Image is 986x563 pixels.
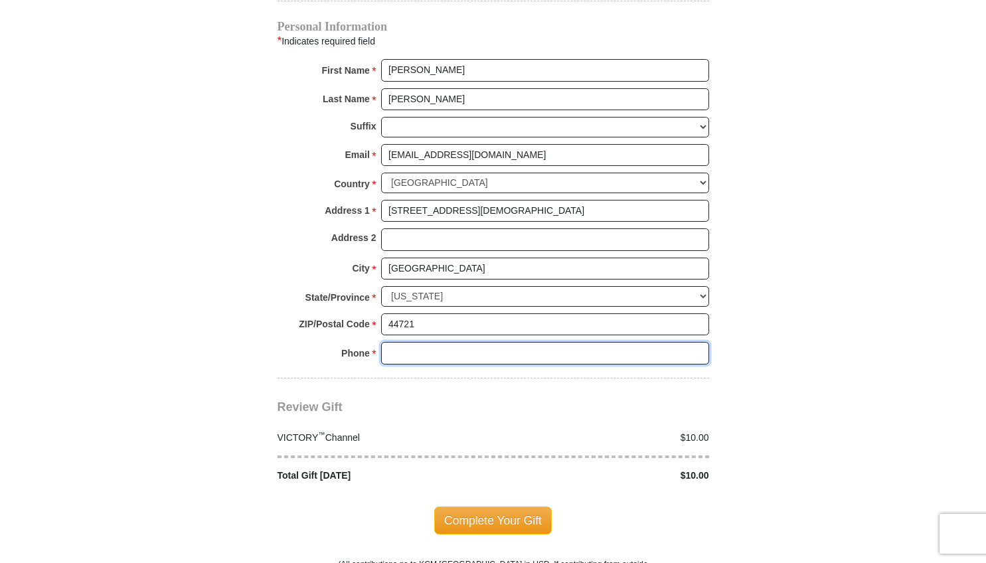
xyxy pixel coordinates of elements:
[270,469,493,483] div: Total Gift [DATE]
[341,344,370,362] strong: Phone
[351,117,376,135] strong: Suffix
[493,431,716,445] div: $10.00
[434,507,552,534] span: Complete Your Gift
[270,431,493,445] div: VICTORY Channel
[325,201,370,220] strong: Address 1
[493,469,716,483] div: $10.00
[352,259,369,278] strong: City
[345,145,370,164] strong: Email
[299,315,370,333] strong: ZIP/Postal Code
[278,400,343,414] span: Review Gift
[334,175,370,193] strong: Country
[318,430,325,438] sup: ™
[305,288,370,307] strong: State/Province
[278,33,709,50] div: Indicates required field
[323,90,370,108] strong: Last Name
[278,21,709,32] h4: Personal Information
[331,228,376,247] strong: Address 2
[322,61,370,80] strong: First Name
